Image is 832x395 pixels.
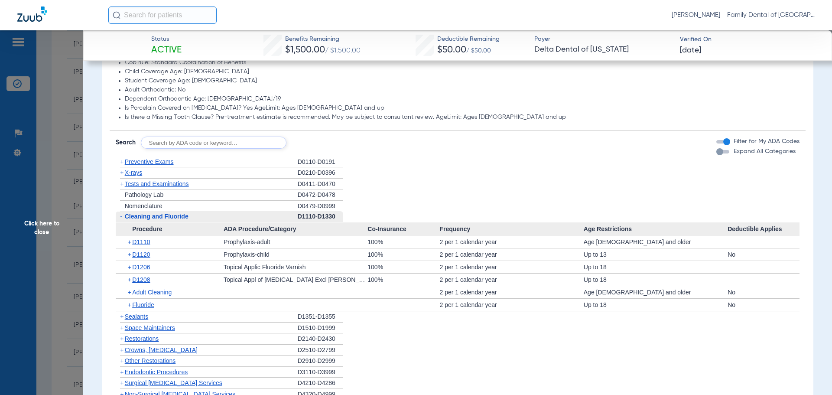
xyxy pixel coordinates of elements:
[120,180,123,187] span: +
[120,324,123,331] span: +
[120,169,123,176] span: +
[125,313,148,320] span: Sealants
[125,335,159,342] span: Restorations
[120,158,123,165] span: +
[439,236,583,248] div: 2 per 1 calendar year
[125,169,142,176] span: X-rays
[128,299,133,311] span: +
[128,286,133,298] span: +
[439,261,583,273] div: 2 per 1 calendar year
[132,264,150,271] span: D1206
[439,286,583,298] div: 2 per 1 calendar year
[132,301,154,308] span: Fluoride
[437,46,466,55] span: $50.00
[128,274,133,286] span: +
[439,299,583,311] div: 2 per 1 calendar year
[367,236,439,248] div: 100%
[466,48,491,54] span: / $50.00
[728,286,799,298] div: No
[298,167,343,179] div: D0210-D0396
[141,137,286,149] input: Search by ADA code or keyword…
[125,104,800,112] li: Is Porcelain Covered on [MEDICAL_DATA]? Yes AgeLimit: Ages [DEMOGRAPHIC_DATA] and up
[116,222,224,236] span: Procedure
[732,137,799,146] label: Filter for My ADA Codes
[672,11,815,20] span: [PERSON_NAME] - Family Dental of [GEOGRAPHIC_DATA]
[437,35,500,44] span: Deductible Remaining
[125,114,800,121] li: Is there a Missing Tooth Clause? Pre-treatment estimate is recommended. May be subject to consult...
[584,248,728,261] div: Up to 13
[108,7,217,24] input: Search for patients
[120,335,123,342] span: +
[367,261,439,273] div: 100%
[125,202,162,209] span: Nomenclature
[151,35,182,44] span: Status
[734,148,796,154] span: Expand All Categories
[120,313,123,320] span: +
[125,59,800,67] li: Cob rule: Standard Coordination of Benefits
[128,261,133,273] span: +
[439,222,583,236] span: Frequency
[584,261,728,273] div: Up to 18
[125,191,164,198] span: Pathology Lab
[298,211,343,222] div: D1110-D1330
[125,86,800,94] li: Adult Orthodontic: No
[125,346,198,353] span: Crowns, [MEDICAL_DATA]
[125,324,175,331] span: Space Maintainers
[584,236,728,248] div: Age [DEMOGRAPHIC_DATA] and older
[298,189,343,201] div: D0472-D0478
[584,274,728,286] div: Up to 18
[439,274,583,286] div: 2 per 1 calendar year
[120,379,123,386] span: +
[285,46,325,55] span: $1,500.00
[680,45,701,56] span: [DATE]
[367,222,439,236] span: Co-Insurance
[224,248,367,261] div: Prophylaxis-child
[298,157,343,168] div: D0110-D0191
[125,379,222,386] span: Surgical [MEDICAL_DATA] Services
[125,158,174,165] span: Preventive Exams
[120,357,123,364] span: +
[113,11,120,19] img: Search Icon
[367,248,439,261] div: 100%
[439,248,583,261] div: 2 per 1 calendar year
[125,213,188,220] span: Cleaning and Fluoride
[325,47,361,54] span: / $1,500.00
[224,222,367,236] span: ADA Procedure/Category
[120,346,123,353] span: +
[132,238,150,245] span: D1110
[120,213,122,220] span: -
[125,180,189,187] span: Tests and Examinations
[367,274,439,286] div: 100%
[132,251,150,258] span: D1120
[298,311,343,323] div: D1351-D1355
[298,378,343,389] div: D4210-D4286
[298,356,343,367] div: D2910-D2999
[224,274,367,286] div: Topical Appl of [MEDICAL_DATA] Excl [PERSON_NAME]
[298,201,343,212] div: D0479-D0999
[125,357,176,364] span: Other Restorations
[125,77,800,85] li: Student Coverage Age: [DEMOGRAPHIC_DATA]
[151,44,182,56] span: Active
[728,299,799,311] div: No
[680,35,818,44] span: Verified On
[17,7,47,22] img: Zuub Logo
[125,369,188,375] span: Endodontic Procedures
[128,248,133,261] span: +
[584,286,728,298] div: Age [DEMOGRAPHIC_DATA] and older
[584,222,728,236] span: Age Restrictions
[120,369,123,375] span: +
[116,138,136,147] span: Search
[125,95,800,103] li: Dependent Orthodontic Age: [DEMOGRAPHIC_DATA]/19
[128,236,133,248] span: +
[125,68,800,76] li: Child Coverage Age: [DEMOGRAPHIC_DATA]
[534,35,673,44] span: Payer
[728,248,799,261] div: No
[534,44,673,55] span: Delta Dental of [US_STATE]
[728,222,799,236] span: Deductible Applies
[298,345,343,356] div: D2510-D2799
[224,236,367,248] div: Prophylaxis-adult
[224,261,367,273] div: Topical Applic Fluoride Varnish
[584,299,728,311] div: Up to 18
[132,289,172,296] span: Adult Cleaning
[132,276,150,283] span: D1208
